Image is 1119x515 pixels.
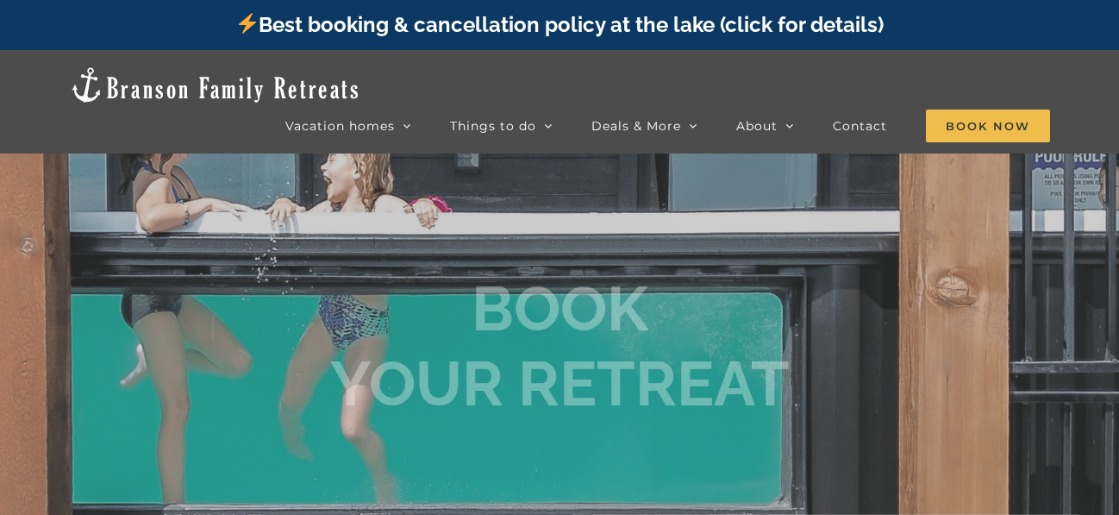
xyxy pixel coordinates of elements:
a: Deals & More [591,109,697,143]
a: About [736,109,794,143]
span: Vacation homes [285,120,395,132]
span: Things to do [450,120,536,132]
b: BOOK YOUR RETREAT [330,272,790,419]
a: Things to do [450,109,553,143]
span: About [736,120,778,132]
nav: Main Menu [285,109,1050,143]
img: Branson Family Retreats Logo [69,66,361,104]
a: Contact [833,109,887,143]
span: Contact [833,120,887,132]
a: Best booking & cancellation policy at the lake (click for details) [235,12,884,37]
span: Book Now [926,110,1050,142]
a: Vacation homes [285,109,411,143]
img: ⚡️ [237,13,258,34]
a: Book Now [926,109,1050,143]
span: Deals & More [591,120,681,132]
